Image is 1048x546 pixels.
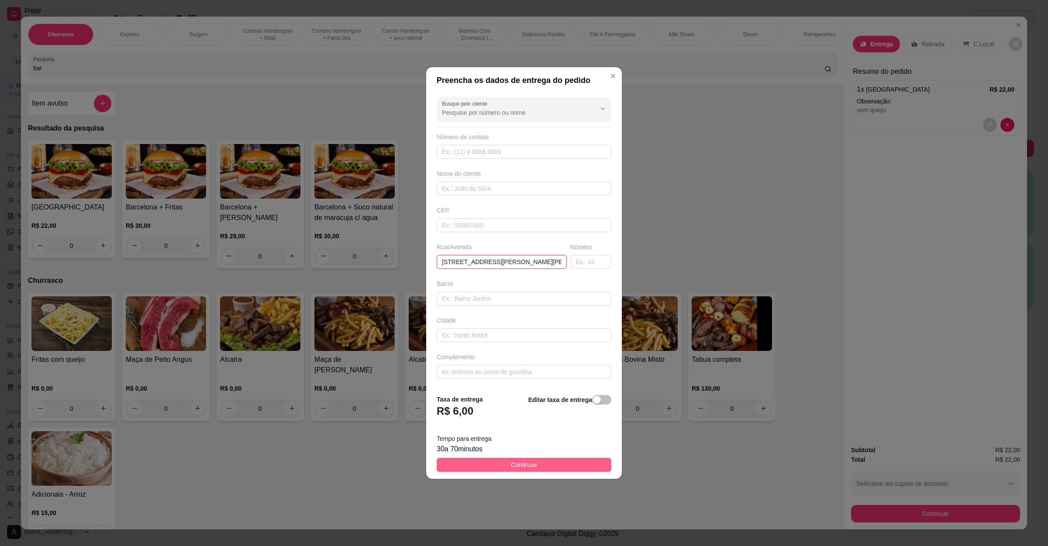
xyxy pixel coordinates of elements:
div: Bairro [437,279,611,288]
header: Preencha os dados de entrega do pedido [426,67,622,93]
div: 30 a 70 minutos [437,444,611,454]
div: Nome do cliente [437,169,611,178]
div: Rua/Avenida [437,243,567,251]
div: Número de contato [437,133,611,141]
input: Ex.: 44 [570,255,611,269]
button: Continuar [437,458,611,472]
label: Busque pelo cliente [442,100,490,107]
input: Ex.: 00000-000 [437,218,611,232]
strong: Taxa de entrega [437,396,483,403]
span: Tempo para entrega [437,435,491,442]
button: Close [606,69,620,83]
input: Ex.: Bairro Jardim [437,292,611,306]
div: Complemento [437,353,611,361]
div: Cidade [437,316,611,325]
input: Ex.: Rua Oscar Freire [437,255,567,269]
input: Ex.: João da Silva [437,182,611,196]
span: Continuar [511,460,538,470]
input: Ex.: (11) 9 8888-9999 [437,145,611,159]
div: Número [570,243,611,251]
h3: R$ 6,00 [437,404,473,418]
input: ex: próximo ao posto de gasolina [437,365,611,379]
div: CEP [437,206,611,215]
strong: Editar taxa de entrega [528,396,592,403]
input: Ex.: Santo André [437,328,611,342]
input: Busque pelo cliente [442,108,582,117]
button: Show suggestions [596,102,610,116]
